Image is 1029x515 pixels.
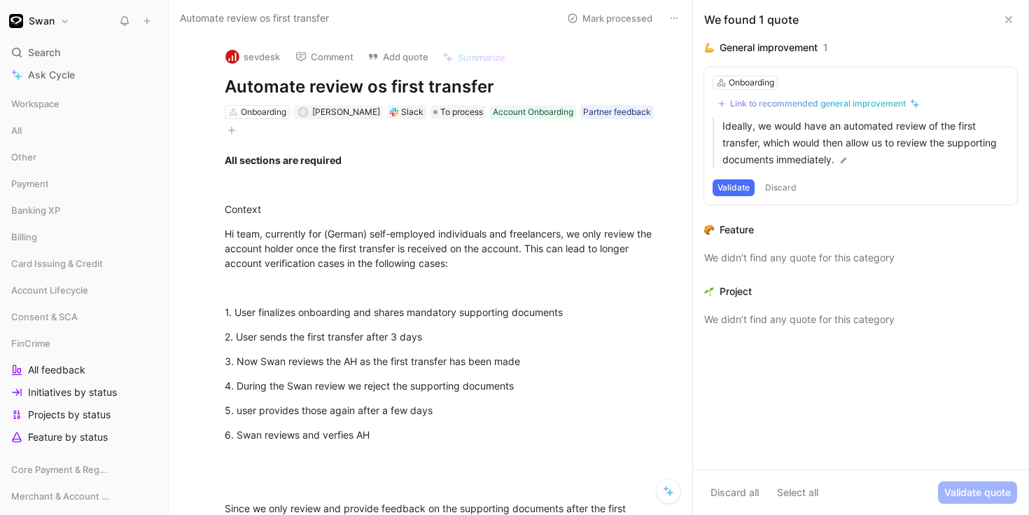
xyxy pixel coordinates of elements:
div: All [6,120,162,145]
p: Ideally, we would have an automated review of the first transfer, which would then allow us to re... [722,118,1009,168]
button: View actions [143,385,157,399]
div: Feature [720,221,754,238]
button: Select all [771,481,825,504]
div: We didn’t find any quote for this category [704,249,1017,266]
img: 🥐 [704,225,714,235]
div: Core Payment & Regulatory [6,459,162,484]
div: 1. User finalizes onboarding and shares mandatory supporting documents [225,305,666,320]
a: All feedback [6,359,162,380]
div: Slack [401,105,423,119]
div: Onboarding [729,76,774,90]
button: Validate [713,179,755,196]
button: View actions [143,408,157,422]
span: Core Payment & Regulatory [11,462,109,476]
div: Merchant & Account Funding [6,486,162,507]
button: Add quote [361,47,435,67]
button: Discard all [704,481,765,504]
h1: Swan [29,15,55,27]
button: Comment [289,47,360,67]
div: 4. During the Swan review we reject the supporting documents [225,378,666,393]
div: Context [225,202,666,217]
div: Account Onboarding [493,105,573,119]
span: Summarize [458,51,505,64]
div: Billing [6,226,162,247]
div: Banking XP [6,200,162,221]
div: J [299,108,307,116]
a: Ask Cycle [6,64,162,85]
div: 5. user provides those again after a few days [225,403,666,418]
span: Feature by status [28,430,108,444]
div: Core Payment & Regulatory [6,459,162,480]
span: Merchant & Account Funding [11,489,110,503]
div: Card Issuing & Credit [6,253,162,274]
div: Payment [6,173,162,194]
button: logosevdesk [219,46,286,67]
a: Feature by status [6,427,162,448]
span: Search [28,44,60,61]
span: Projects by status [28,408,111,422]
div: Merchant & Account Funding [6,486,162,511]
div: Payment [6,173,162,198]
span: Banking XP [11,203,60,217]
span: Billing [11,230,37,244]
div: Consent & SCA [6,306,162,331]
div: Consent & SCA [6,306,162,327]
div: Banking XP [6,200,162,225]
span: Ask Cycle [28,67,75,83]
div: FinCrime [6,333,162,354]
div: Link to recommended general improvement [730,98,906,109]
span: [PERSON_NAME] [312,107,380,117]
h1: Automate review os first transfer [225,76,666,98]
div: General improvement [720,39,818,56]
div: We didn’t find any quote for this category [704,311,1017,328]
span: To process [440,105,483,119]
span: Account Lifecycle [11,283,88,297]
img: Swan [9,14,23,28]
div: Search [6,42,162,63]
div: Card Issuing & Credit [6,253,162,278]
span: Payment [11,177,49,191]
strong: All sections are required [225,154,342,166]
button: Summarize [436,48,512,67]
div: Workspace [6,93,162,114]
img: 💪 [704,43,714,53]
div: Account Lifecycle [6,280,162,305]
button: SwanSwan [6,11,73,31]
div: 3. Now Swan reviews the AH as the first transfer has been made [225,354,666,369]
div: Billing [6,226,162,252]
div: Account Lifecycle [6,280,162,301]
button: Mark processed [561,8,659,28]
button: Discard [760,179,801,196]
span: Other [11,150,36,164]
span: Automate review os first transfer [180,10,329,27]
span: All [11,123,22,137]
span: FinCrime [11,336,50,350]
span: All feedback [28,363,85,377]
div: Onboarding [241,105,286,119]
div: Other [6,146,162,172]
img: 🌱 [704,287,714,296]
img: pen.svg [839,156,848,165]
a: Projects by status [6,404,162,425]
div: To process [430,105,486,119]
div: 2. User sends the first transfer after 3 days [225,329,666,344]
div: Project [720,283,752,300]
img: logo [225,50,239,64]
span: Initiatives by status [28,385,117,399]
div: Other [6,146,162,167]
div: Hi team, currently for (German) self-employed individuals and freelancers, we only review the acc... [225,226,666,270]
span: Consent & SCA [11,310,78,324]
div: FinCrimeAll feedbackInitiatives by statusProjects by statusFeature by status [6,333,162,448]
button: Link to recommended general improvement [713,95,925,112]
button: Validate quote [938,481,1017,504]
div: 6. Swan reviews and verfies AH [225,427,666,442]
button: View actions [143,430,157,444]
div: All [6,120,162,141]
div: Partner feedback [583,105,651,119]
a: Initiatives by status [6,382,162,403]
span: Workspace [11,97,59,111]
div: We found 1 quote [704,11,799,28]
div: 1 [823,39,828,56]
span: Card Issuing & Credit [11,256,103,270]
button: View actions [143,363,157,377]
